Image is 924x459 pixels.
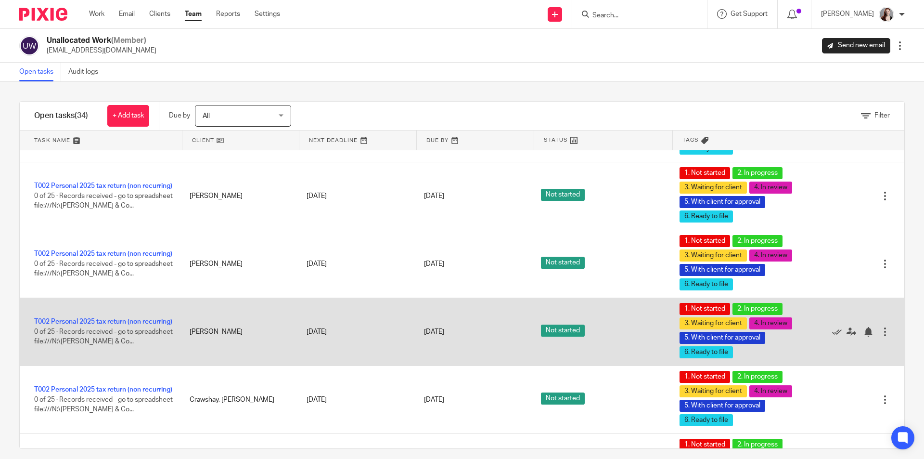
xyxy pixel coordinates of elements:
span: 3. Waiting for client [680,249,747,262]
span: 0 of 25 · Records received - go to spreadsheet file:///N:\[PERSON_NAME] & Co... [34,193,173,210]
span: 4. In review [749,182,792,194]
span: Status [544,136,568,144]
span: Not started [541,189,585,201]
a: T002 Personal 2025 tax return (non recurring) [34,386,172,393]
span: [DATE] [424,328,444,335]
span: 5. With client for approval [680,196,765,208]
a: Open tasks [19,63,61,81]
h2: Unallocated Work [47,36,156,46]
span: 2. In progress [732,371,783,383]
span: (Member) [111,37,146,44]
p: [EMAIL_ADDRESS][DOMAIN_NAME] [47,46,156,55]
a: Mark as done [832,327,847,337]
span: 5. With client for approval [680,332,765,344]
img: High%20Res%20Andrew%20Price%20Accountants%20_Poppy%20Jakes%20Photography-3%20-%20Copy.jpg [879,7,894,22]
span: 1. Not started [680,167,730,179]
span: 1. Not started [680,235,730,247]
a: Clients [149,9,170,19]
div: Crawshay, [PERSON_NAME] [180,390,297,409]
div: [DATE] [297,186,414,206]
span: 0 of 25 · Records received - go to spreadsheet file:///N:\[PERSON_NAME] & Co... [34,396,173,413]
span: 1. Not started [680,303,730,315]
span: 6. Ready to file [680,210,733,223]
span: 2. In progress [732,235,783,247]
a: T002 Personal 2025 tax return (non recurring) [34,250,172,257]
input: Search [591,12,678,20]
span: 2. In progress [732,439,783,451]
div: [PERSON_NAME] [180,322,297,341]
div: [DATE] [297,322,414,341]
span: [DATE] [424,396,444,403]
span: 3. Waiting for client [680,317,747,329]
span: 6. Ready to file [680,278,733,290]
span: 3. Waiting for client [680,385,747,397]
span: 0 of 25 · Records received - go to spreadsheet file:///N:\[PERSON_NAME] & Co... [34,328,173,345]
a: Audit logs [68,63,105,81]
div: [PERSON_NAME] [180,186,297,206]
span: 4. In review [749,249,792,262]
h1: Open tasks [34,111,88,121]
div: [PERSON_NAME] [180,254,297,274]
a: Settings [255,9,280,19]
div: [DATE] [297,390,414,409]
span: 2. In progress [732,303,783,315]
span: 1. Not started [680,439,730,451]
a: Send new email [822,38,890,53]
div: [DATE] [297,254,414,274]
img: svg%3E [19,36,39,56]
p: Due by [169,111,190,120]
span: 5. With client for approval [680,400,765,412]
span: 6. Ready to file [680,346,733,358]
span: Not started [541,257,585,269]
span: Get Support [731,11,768,17]
span: 1. Not started [680,371,730,383]
span: 2. In progress [732,167,783,179]
span: [DATE] [424,261,444,267]
img: Pixie [19,8,67,21]
span: Not started [541,325,585,337]
span: 6. Ready to file [680,414,733,426]
a: Reports [216,9,240,19]
span: 4. In review [749,317,792,329]
span: 5. With client for approval [680,264,765,276]
span: 4. In review [749,385,792,397]
span: Tags [682,136,699,144]
a: T002 Personal 2025 tax return (non recurring) [34,183,172,189]
span: All [203,113,210,119]
span: [DATE] [424,193,444,199]
a: Team [185,9,202,19]
span: Filter [874,112,890,119]
span: (34) [75,112,88,119]
span: 3. Waiting for client [680,182,747,194]
a: + Add task [107,105,149,127]
a: Email [119,9,135,19]
p: [PERSON_NAME] [821,9,874,19]
a: T002 Personal 2025 tax return (non recurring) [34,318,172,325]
span: 0 of 25 · Records received - go to spreadsheet file:///N:\[PERSON_NAME] & Co... [34,261,173,277]
span: Not started [541,393,585,405]
a: Work [89,9,104,19]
